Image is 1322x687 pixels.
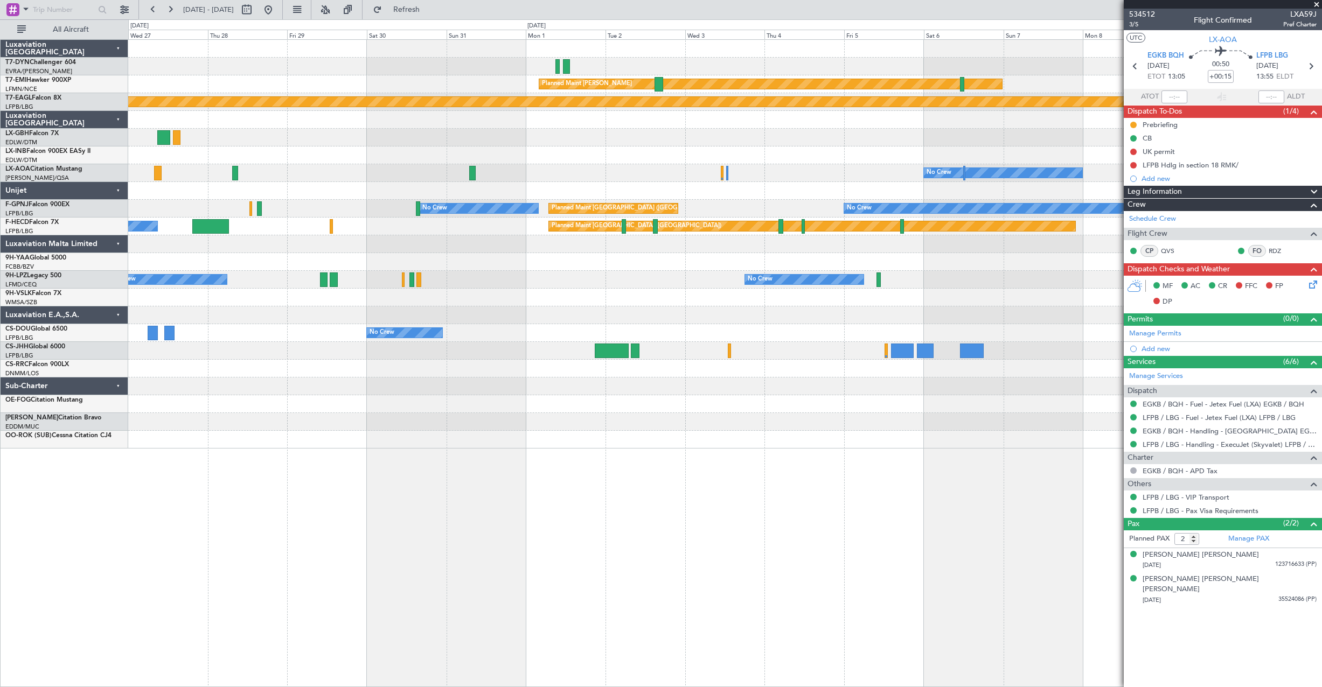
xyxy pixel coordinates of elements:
a: EGKB / BQH - Handling - [GEOGRAPHIC_DATA] EGKB / [GEOGRAPHIC_DATA] [1143,426,1317,436]
div: No Crew [422,200,447,216]
div: Planned Maint [GEOGRAPHIC_DATA] ([GEOGRAPHIC_DATA]) [552,200,721,216]
span: ETOT [1147,72,1165,82]
span: AC [1191,281,1200,292]
div: No Crew [847,200,872,216]
div: [DATE] [527,22,546,31]
span: FP [1275,281,1283,292]
a: Manage Services [1129,371,1183,382]
a: LFPB/LBG [5,352,33,360]
span: MF [1163,281,1173,292]
a: 9H-YAAGlobal 5000 [5,255,66,261]
span: [DATE] - [DATE] [183,5,234,15]
a: CS-JHHGlobal 6000 [5,343,65,350]
span: (2/2) [1283,517,1299,529]
a: LFPB/LBG [5,227,33,235]
span: LX-INB [5,148,26,155]
div: Thu 4 [764,30,844,39]
span: 00:50 [1212,59,1229,70]
span: 123716633 (PP) [1275,560,1317,569]
div: Sat 30 [367,30,447,39]
span: EGKB BQH [1147,51,1184,61]
div: No Crew [370,325,394,341]
a: EDLW/DTM [5,156,37,164]
span: Others [1128,478,1151,490]
a: LFPB / LBG - Handling - ExecuJet (Skyvalet) LFPB / LBG [1143,440,1317,449]
span: LX-GBH [5,130,29,137]
span: CS-RRC [5,361,29,368]
a: OE-FOGCitation Mustang [5,397,83,403]
a: RDZ [1269,246,1293,256]
span: (0/0) [1283,313,1299,324]
span: F-GPNJ [5,201,29,208]
div: Planned Maint [PERSON_NAME] [542,76,632,92]
span: 3/5 [1129,20,1155,29]
span: Flight Crew [1128,228,1167,240]
span: ELDT [1276,72,1293,82]
div: CB [1143,134,1152,143]
span: 9H-LPZ [5,272,27,279]
span: (6/6) [1283,356,1299,367]
a: LFPB/LBG [5,103,33,111]
span: CR [1218,281,1227,292]
a: WMSA/SZB [5,298,37,306]
a: F-GPNJFalcon 900EX [5,201,69,208]
a: [PERSON_NAME]/QSA [5,174,69,182]
span: FFC [1245,281,1257,292]
div: Add new [1142,344,1317,353]
span: LFPB LBG [1256,51,1288,61]
a: Schedule Crew [1129,214,1176,225]
div: Prebriefing [1143,120,1178,129]
a: CS-RRCFalcon 900LX [5,361,69,368]
div: Tue 2 [606,30,685,39]
span: All Aircraft [28,26,114,33]
a: LFPB / LBG - Pax Visa Requirements [1143,506,1258,515]
span: [PERSON_NAME] [5,415,58,421]
div: No Crew [927,165,951,181]
span: 35524086 (PP) [1278,595,1317,604]
a: DNMM/LOS [5,369,39,377]
div: [PERSON_NAME] [PERSON_NAME] [1143,550,1259,560]
a: LFMN/NCE [5,85,37,93]
div: Wed 3 [685,30,765,39]
span: T7-EAGL [5,95,32,101]
div: Sun 7 [1004,30,1083,39]
div: Add new [1142,174,1317,183]
div: CP [1140,245,1158,257]
div: Flight Confirmed [1194,15,1252,26]
label: Planned PAX [1129,534,1170,544]
a: LX-INBFalcon 900EX EASy II [5,148,91,155]
span: Charter [1128,452,1153,464]
div: Wed 27 [128,30,208,39]
span: Crew [1128,199,1146,211]
div: No Crew [748,271,773,288]
span: Dispatch Checks and Weather [1128,263,1230,276]
a: LFPB / LBG - VIP Transport [1143,493,1229,502]
span: F-HECD [5,219,29,226]
a: Manage Permits [1129,328,1181,339]
div: Fri 5 [844,30,924,39]
span: Refresh [384,6,429,13]
span: Permits [1128,313,1153,326]
a: LX-GBHFalcon 7X [5,130,59,137]
a: EDLW/DTM [5,138,37,146]
span: Dispatch [1128,385,1157,397]
span: LXA59J [1283,9,1317,20]
span: Services [1128,356,1156,368]
a: EVRA/[PERSON_NAME] [5,67,72,75]
a: T7-DYNChallenger 604 [5,59,76,66]
span: DP [1163,297,1172,307]
div: Thu 28 [208,30,288,39]
span: T7-EMI [5,77,26,83]
span: Leg Information [1128,186,1182,198]
a: T7-EAGLFalcon 8X [5,95,61,101]
div: FO [1248,245,1266,257]
div: UK permit [1143,147,1175,156]
span: Dispatch To-Dos [1128,106,1182,118]
a: 9H-VSLKFalcon 7X [5,290,61,297]
a: 9H-LPZLegacy 500 [5,272,61,279]
span: 13:55 [1256,72,1274,82]
button: UTC [1126,33,1145,43]
span: [DATE] [1143,596,1161,604]
div: Sat 6 [924,30,1004,39]
span: OO-ROK (SUB) [5,432,52,439]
